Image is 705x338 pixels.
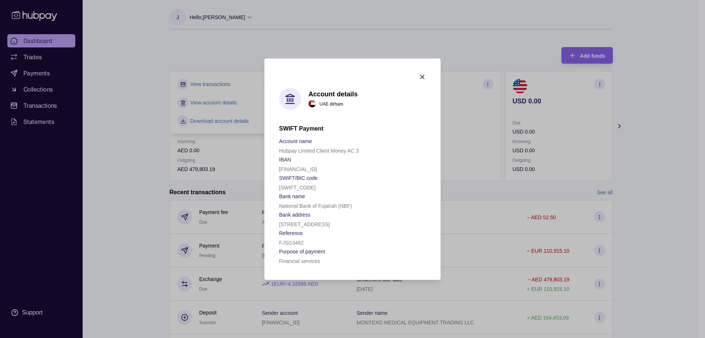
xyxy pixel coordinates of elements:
p: [FINANCIAL_ID] [279,166,317,172]
p: [STREET_ADDRESS] [279,221,330,227]
p: Bank name [279,193,305,199]
p: IBAN [279,157,291,163]
p: Hubpay Limited Client Money AC 3 [279,148,359,154]
p: SWIFT/BIC code [279,175,318,181]
p: Financial services [279,258,320,264]
p: Purpose of payment [279,249,325,255]
p: UAE dirham [319,100,343,108]
p: National Bank of Fujairah (NBF) [279,203,352,209]
img: ae [308,100,316,107]
h2: SWIFT Payment [279,125,426,133]
p: FJSG3482 [279,240,304,246]
h1: Account details [308,90,358,98]
p: Account name [279,138,312,144]
p: Bank address [279,212,311,218]
p: Reference [279,230,303,236]
p: [SWIFT_CODE] [279,185,316,191]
